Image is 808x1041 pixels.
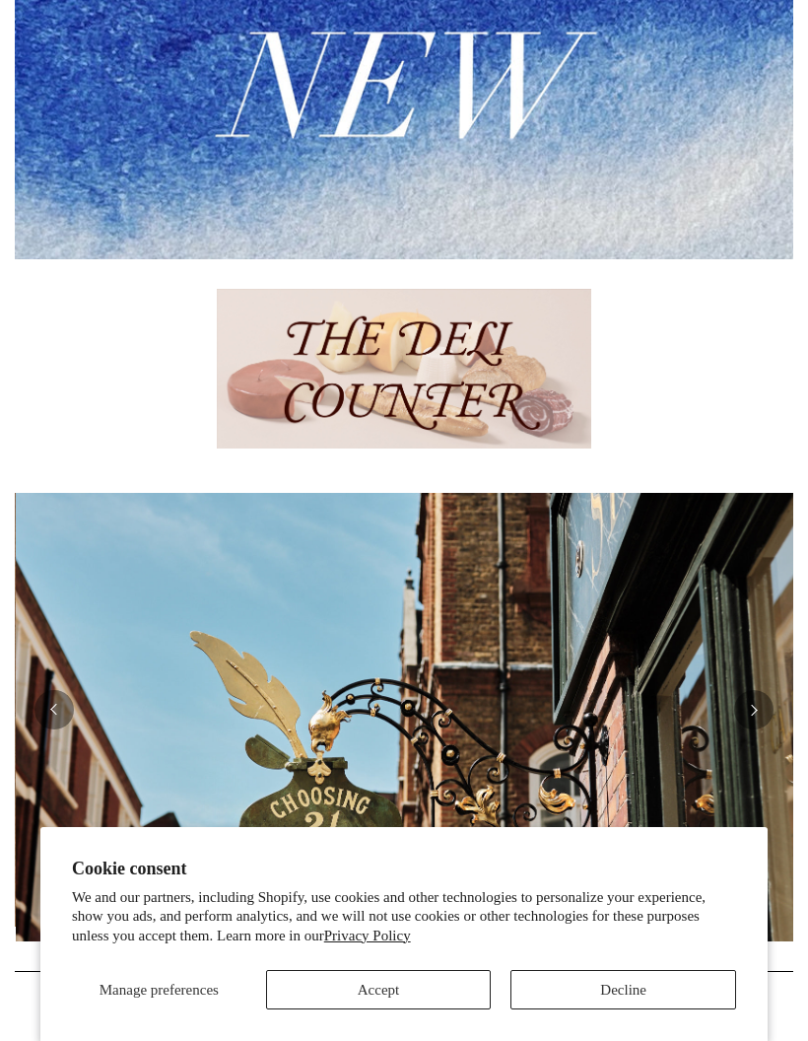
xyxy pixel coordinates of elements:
button: Next [734,690,774,729]
h2: Cookie consent [72,859,736,879]
span: Manage preferences [100,982,219,998]
p: We and our partners, including Shopify, use cookies and other technologies to personalize your ex... [72,888,736,946]
a: Privacy Policy [324,928,411,943]
button: Manage preferences [72,970,246,1009]
img: Copyright Choosing Keeping 20190711 LS Homepage 7.jpg__PID:4c49fdcc-9d5f-40e8-9753-f5038b35abb7 [16,493,794,982]
button: Previous [34,690,74,729]
img: The Deli Counter [217,289,591,449]
button: Decline [510,970,736,1009]
button: Accept [266,970,492,1009]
